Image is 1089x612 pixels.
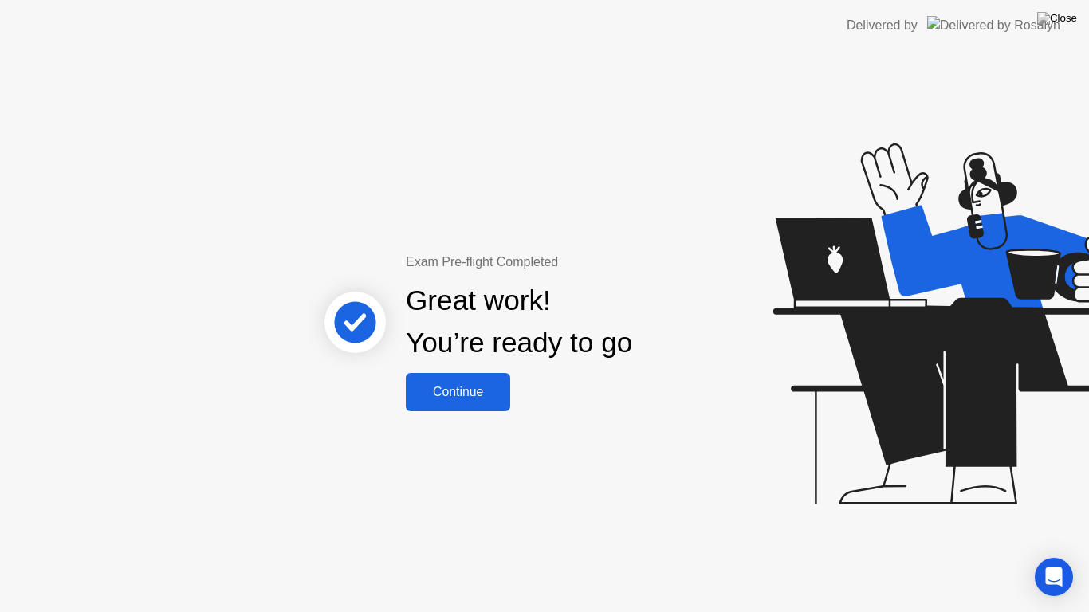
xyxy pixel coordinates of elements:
[1037,12,1077,25] img: Close
[406,280,632,364] div: Great work! You’re ready to go
[411,385,505,399] div: Continue
[927,16,1060,34] img: Delivered by Rosalyn
[1035,558,1073,596] div: Open Intercom Messenger
[847,16,918,35] div: Delivered by
[406,373,510,411] button: Continue
[406,253,735,272] div: Exam Pre-flight Completed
